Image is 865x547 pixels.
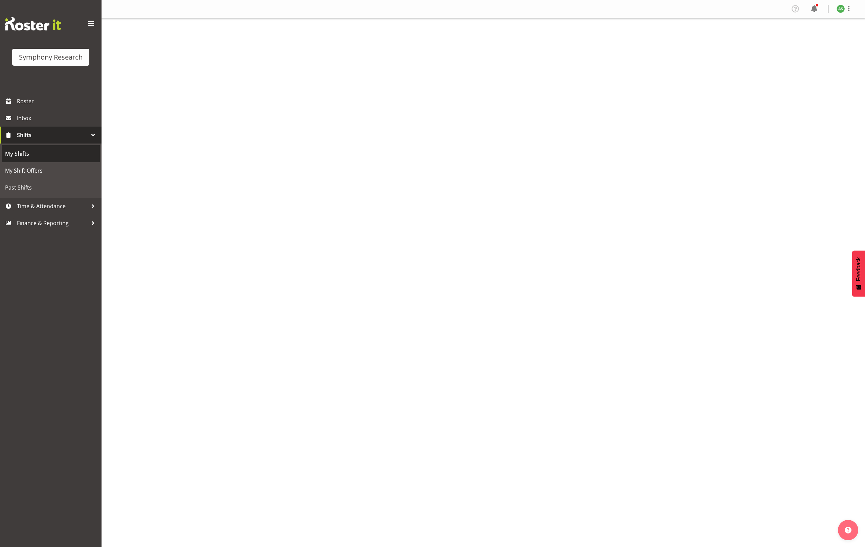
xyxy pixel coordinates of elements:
[856,257,862,281] span: Feedback
[852,250,865,297] button: Feedback - Show survey
[5,182,96,193] span: Past Shifts
[5,166,96,176] span: My Shift Offers
[17,218,88,228] span: Finance & Reporting
[2,145,100,162] a: My Shifts
[17,113,98,123] span: Inbox
[845,527,851,533] img: help-xxl-2.png
[17,201,88,211] span: Time & Attendance
[17,96,98,106] span: Roster
[5,149,96,159] span: My Shifts
[837,5,845,13] img: ange-steiger11422.jpg
[19,52,83,62] div: Symphony Research
[2,179,100,196] a: Past Shifts
[2,162,100,179] a: My Shift Offers
[5,17,61,30] img: Rosterit website logo
[17,130,88,140] span: Shifts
